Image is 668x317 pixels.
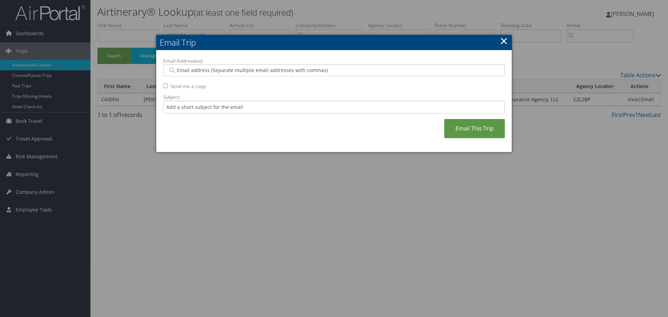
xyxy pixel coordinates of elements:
input: Email address (Separate multiple email addresses with commas) [168,67,500,74]
label: Email Address(es): [163,57,505,64]
a: × [500,34,508,48]
input: Add a short subject for the email [163,101,505,113]
label: Subject: [163,94,505,101]
h2: Email Trip [156,35,512,50]
a: Email This Trip [444,119,505,138]
label: Send me a copy [170,83,206,90]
